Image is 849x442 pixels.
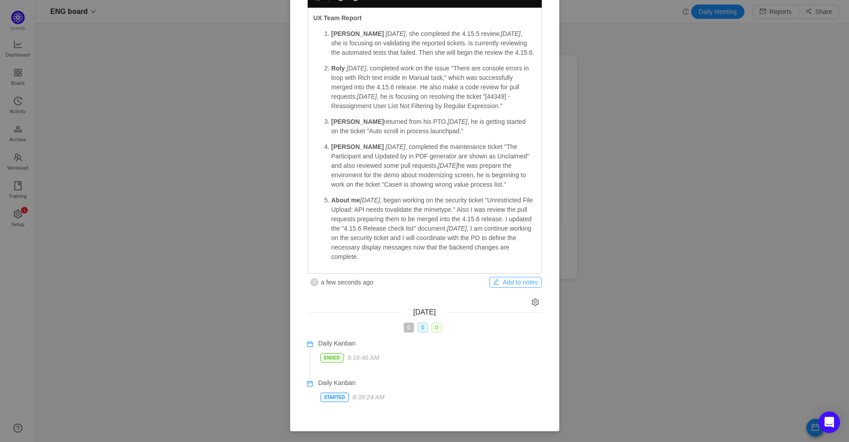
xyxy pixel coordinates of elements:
strong: [PERSON_NAME] [331,30,384,37]
em: [DATE] [347,65,366,72]
em: [DATE] [386,143,405,150]
em: [DATE] [386,30,405,37]
i: icon: calendar [307,380,313,386]
button: icon: editAdd to notes [489,277,542,288]
i: icon: calendar [307,341,313,347]
i: icon: user [312,280,317,284]
p: , she completed the 4.15.5 review. , she is focusing on validating the reported tickets. is curre... [331,29,536,57]
em: [DATE] [447,225,467,232]
em: [DATE] [448,118,467,125]
span: 0 [418,323,428,333]
div: Open Intercom Messenger [819,411,840,433]
span: 0 [404,323,414,333]
p: returned from his PTO. , he is getting started on the ticket "Auto scroll in process launchpad." [331,117,536,136]
strong: UX Team Report [313,14,362,22]
span: Daily Kanban [318,379,356,386]
strong: About me [331,197,361,204]
p: Ended [321,354,344,362]
span: a few seconds ago [321,278,374,287]
em: [DATE] [501,30,520,37]
strong: Roly [331,65,345,72]
p: , began working on the security ticket "Unrestricted File Upload: API needs tovalidate the mimety... [331,196,536,262]
p: , completed the maintenance ticket "The Participant and Updated by in PDF generator are shown as ... [331,142,536,189]
strong: [PERSON_NAME] [331,118,384,125]
p: , completed work on the issue "There are console errors in loop with Rich text inside in Manual t... [331,64,536,111]
span: 8:39:24 AM [353,394,384,401]
p: Started [321,393,348,402]
em: [DATE] [438,162,458,169]
span: [DATE] [413,308,435,316]
em: [DATE] [357,93,377,100]
span: Daily Kanban [318,340,356,347]
em: [DATE] [360,197,380,204]
i: icon: setting [531,298,539,306]
span: 9:16:46 AM [348,354,379,361]
strong: [PERSON_NAME] [331,143,384,150]
span: 0 [431,323,442,333]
